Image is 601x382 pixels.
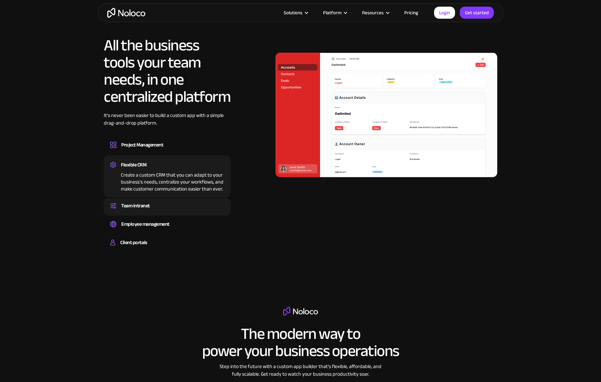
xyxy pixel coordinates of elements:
div: Platform [323,9,341,17]
div: Solutions [276,9,315,17]
div: Design custom project management tools to speed up workflows, track progress, and optimize your t... [110,150,224,152]
div: Create a custom CRM that you can adapt to your business’s needs, centralize your workflows, and m... [110,170,224,192]
div: Resources [354,9,396,17]
a: Pricing [396,9,426,17]
h2: The modern way to power your business operations [202,325,399,359]
div: Platform [315,9,354,17]
a: home [107,8,145,18]
div: Set up a central space for your team to collaborate, share information, and stay up to date on co... [110,210,224,212]
div: Employee management [121,219,169,229]
div: Step into the future with a custom app builder that’s flexible, affordable, and fully scalable. G... [216,363,385,378]
div: Flexible CRM [121,160,146,170]
a: Login [434,7,455,19]
div: Easily manage employee information, track performance, and handle HR tasks from a single platform. [110,229,224,231]
div: Project Management [121,140,163,150]
a: Get started [460,7,494,19]
div: Solutions [284,9,302,17]
div: Build a secure, fully-branded, and personalized client portal that lets your customers self-serve. [110,247,224,249]
h2: All the business tools your team needs, in one centralized platform [104,37,231,105]
div: It’s never been easier to build a custom app with a simple drag-and-drop platform. [104,112,231,136]
div: Team intranet [121,201,150,210]
div: Client portals [120,238,147,247]
div: Resources [362,9,384,17]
